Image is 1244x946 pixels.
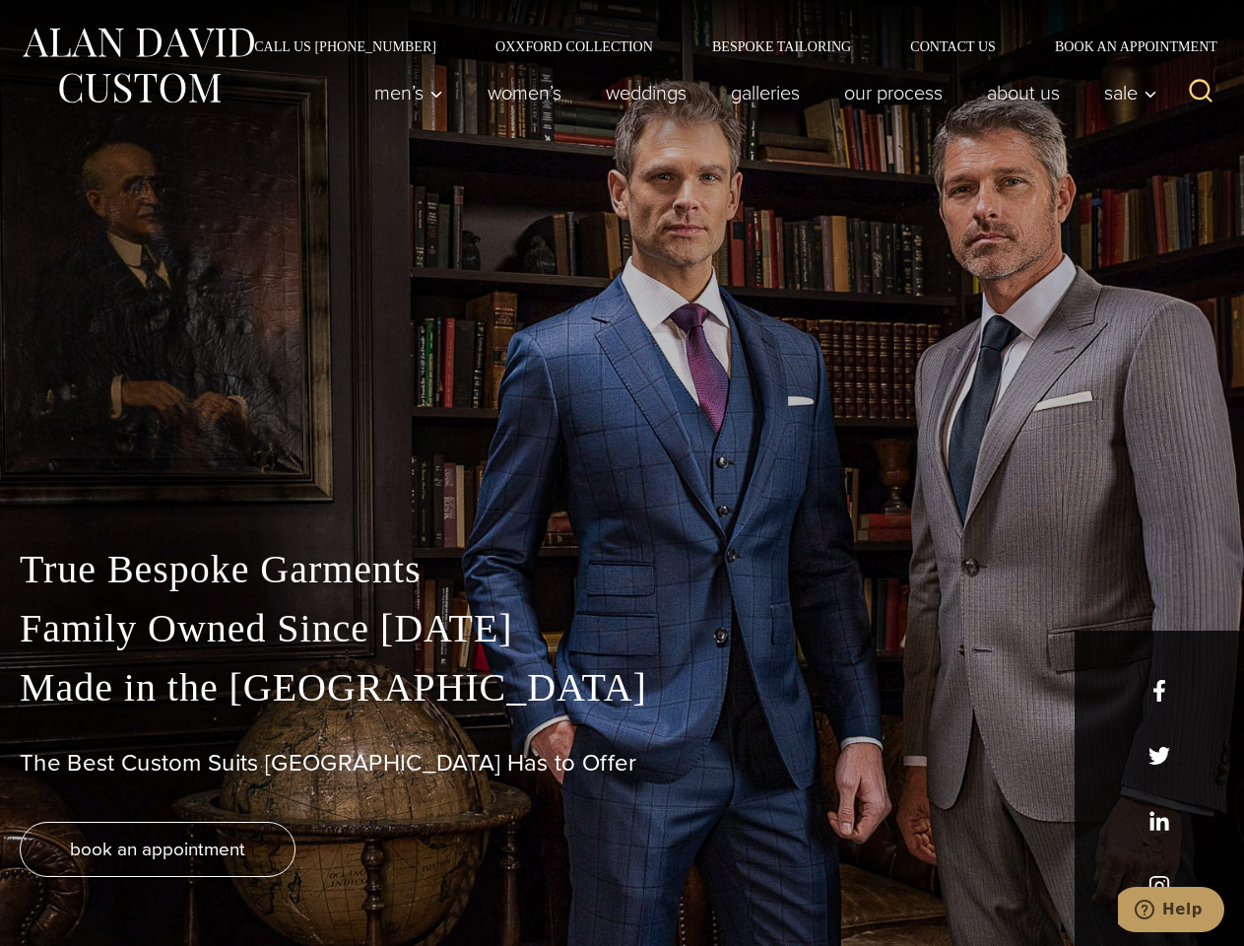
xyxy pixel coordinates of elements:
a: Women’s [466,73,584,112]
a: Call Us [PHONE_NUMBER] [225,39,466,53]
img: Alan David Custom [20,22,256,109]
iframe: Opens a widget where you can chat to one of our agents [1118,887,1224,936]
a: About Us [965,73,1082,112]
button: View Search Form [1177,69,1224,116]
h1: The Best Custom Suits [GEOGRAPHIC_DATA] Has to Offer [20,749,1224,777]
a: book an appointment [20,822,295,877]
a: weddings [584,73,709,112]
a: Galleries [709,73,822,112]
nav: Primary Navigation [353,73,1168,112]
span: book an appointment [70,835,245,863]
a: Bespoke Tailoring [683,39,881,53]
p: True Bespoke Garments Family Owned Since [DATE] Made in the [GEOGRAPHIC_DATA] [20,540,1224,717]
a: Contact Us [881,39,1025,53]
a: Our Process [822,73,965,112]
a: Oxxford Collection [466,39,683,53]
button: Men’s sub menu toggle [353,73,466,112]
nav: Secondary Navigation [225,39,1224,53]
button: Sale sub menu toggle [1082,73,1168,112]
a: Book an Appointment [1025,39,1224,53]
